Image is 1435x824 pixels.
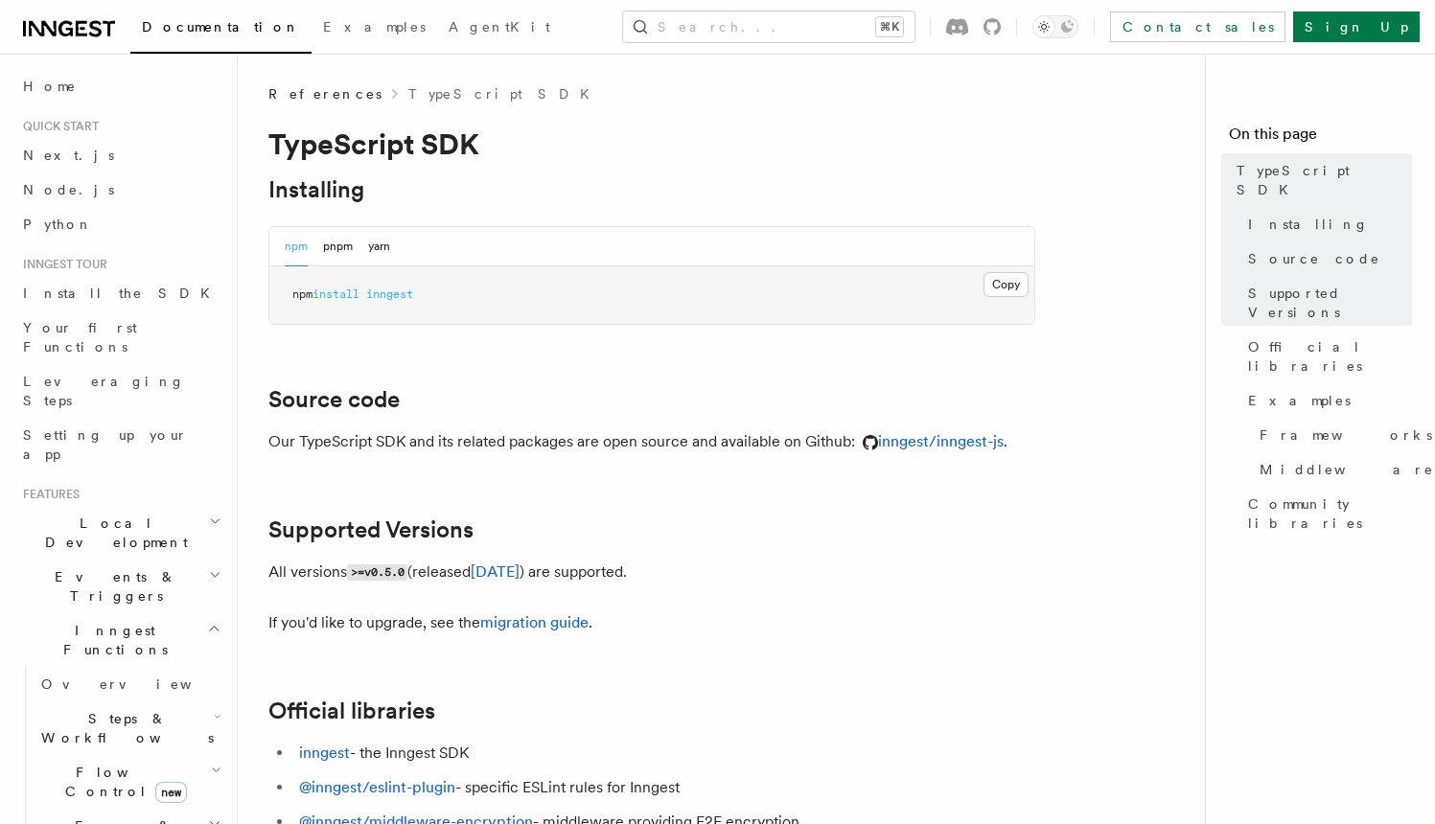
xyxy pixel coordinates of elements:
[293,774,1035,801] li: - specific ESLint rules for Inngest
[299,744,350,762] a: inngest
[1237,161,1412,199] span: TypeScript SDK
[15,310,225,364] a: Your first Functions
[368,227,390,266] button: yarn
[15,207,225,241] a: Python
[1240,487,1412,540] a: Community libraries
[41,676,239,692] span: Overview
[23,148,114,163] span: Next.js
[1240,207,1412,241] a: Installing
[1240,383,1412,418] a: Examples
[268,176,364,203] a: Installing
[34,701,225,755] button: Steps & Workflows
[323,227,353,266] button: pnpm
[23,217,93,232] span: Python
[15,276,225,310] a: Install the SDK
[268,609,1035,636] p: If you'd like to upgrade, see the .
[23,286,221,301] span: Install the SDK
[23,427,188,462] span: Setting up your app
[268,84,382,103] span: References
[1293,11,1420,42] a: Sign Up
[15,257,107,272] span: Inngest tour
[876,17,903,36] kbd: ⌘K
[23,182,114,197] span: Node.js
[268,559,1035,586] p: All versions (released ) are supported.
[15,172,225,207] a: Node.js
[437,6,562,52] a: AgentKit
[623,11,914,42] button: Search...⌘K
[23,77,77,96] span: Home
[1252,418,1412,452] a: Frameworks
[293,740,1035,767] li: - the Inngest SDK
[130,6,312,54] a: Documentation
[15,506,225,560] button: Local Development
[1240,276,1412,330] a: Supported Versions
[155,782,187,803] span: new
[34,667,225,701] a: Overview
[299,778,455,796] a: @inngest/eslint-plugin
[1248,249,1380,268] span: Source code
[1229,153,1412,207] a: TypeScript SDK
[292,287,312,301] span: npm
[15,613,225,667] button: Inngest Functions
[15,418,225,471] a: Setting up your app
[34,709,214,747] span: Steps & Workflows
[1248,215,1369,234] span: Installing
[1260,460,1434,479] span: Middleware
[34,763,211,801] span: Flow Control
[23,374,185,408] span: Leveraging Steps
[268,126,1035,161] h1: TypeScript SDK
[15,69,225,103] a: Home
[268,516,474,543] a: Supported Versions
[1110,11,1285,42] a: Contact sales
[268,698,435,724] a: Official libraries
[449,19,550,34] span: AgentKit
[15,567,209,606] span: Events & Triggers
[142,19,300,34] span: Documentation
[1229,123,1412,153] h4: On this page
[15,560,225,613] button: Events & Triggers
[1252,452,1412,487] a: Middleware
[1260,425,1432,445] span: Frameworks
[347,564,407,581] code: >=v0.5.0
[480,613,589,631] a: migration guide
[268,386,400,413] a: Source code
[1240,241,1412,276] a: Source code
[312,6,437,52] a: Examples
[1032,15,1078,38] button: Toggle dark mode
[1240,330,1412,383] a: Official libraries
[1248,284,1412,322] span: Supported Versions
[984,272,1029,297] button: Copy
[285,227,308,266] button: npm
[15,621,207,659] span: Inngest Functions
[15,364,225,418] a: Leveraging Steps
[1248,391,1351,410] span: Examples
[408,84,601,103] a: TypeScript SDK
[15,487,80,502] span: Features
[23,320,137,355] span: Your first Functions
[15,119,99,134] span: Quick start
[15,138,225,172] a: Next.js
[1248,337,1412,376] span: Official libraries
[855,432,1004,450] a: inngest/inngest-js
[366,287,413,301] span: inngest
[471,562,520,581] a: [DATE]
[15,514,209,552] span: Local Development
[268,428,1035,455] p: Our TypeScript SDK and its related packages are open source and available on Github: .
[34,755,225,809] button: Flow Controlnew
[323,19,426,34] span: Examples
[1248,494,1412,533] span: Community libraries
[312,287,359,301] span: install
